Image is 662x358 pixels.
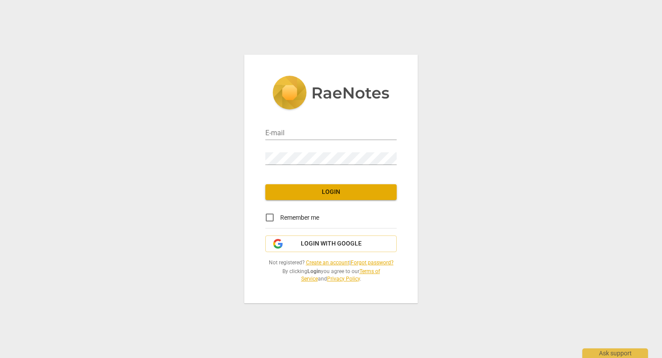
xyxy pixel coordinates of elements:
span: Not registered? | [265,259,397,267]
button: Login with Google [265,235,397,252]
span: Login [272,188,390,197]
a: Terms of Service [301,268,380,282]
img: 5ac2273c67554f335776073100b6d88f.svg [272,76,390,112]
button: Login [265,184,397,200]
b: Login [307,268,321,274]
span: Login with Google [301,239,362,248]
a: Privacy Policy [327,276,360,282]
a: Forgot password? [351,260,394,266]
span: Remember me [280,213,319,222]
span: By clicking you agree to our and . [265,268,397,282]
a: Create an account [306,260,349,266]
div: Ask support [582,348,648,358]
